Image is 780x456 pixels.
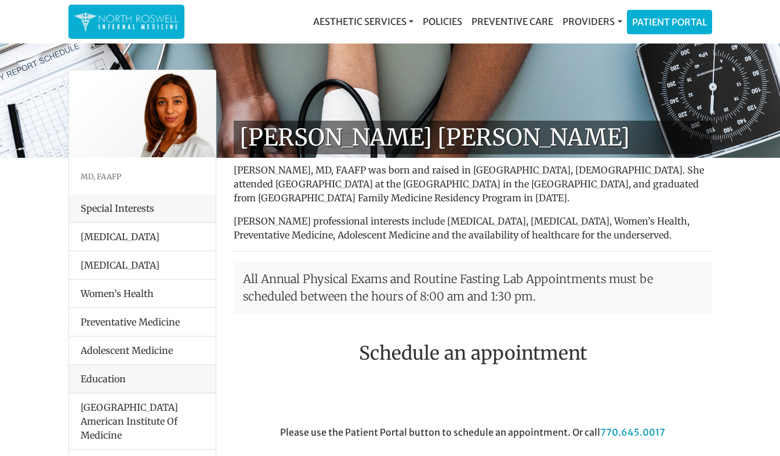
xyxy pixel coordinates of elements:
[69,223,216,251] li: [MEDICAL_DATA]
[69,307,216,336] li: Preventative Medicine
[309,10,418,33] a: Aesthetic Services
[69,279,216,308] li: Women’s Health
[234,121,712,154] h1: [PERSON_NAME] [PERSON_NAME]
[234,261,712,314] p: All Annual Physical Exams and Routine Fasting Lab Appointments must be scheduled between the hour...
[69,70,216,157] img: Dr. Farah Mubarak Ali MD, FAAFP
[69,194,216,223] div: Special Interests
[627,10,712,34] a: Patient Portal
[234,163,712,205] p: [PERSON_NAME], MD, FAAFP was born and raised in [GEOGRAPHIC_DATA], [DEMOGRAPHIC_DATA]. She attend...
[69,365,216,393] div: Education
[69,336,216,365] li: Adolescent Medicine
[467,10,558,33] a: Preventive Care
[81,172,121,181] small: MD, FAAFP
[418,10,467,33] a: Policies
[74,10,179,33] img: North Roswell Internal Medicine
[558,10,626,33] a: Providers
[69,251,216,280] li: [MEDICAL_DATA]
[234,342,712,364] h2: Schedule an appointment
[234,214,712,242] p: [PERSON_NAME] professional interests include [MEDICAL_DATA], [MEDICAL_DATA], Women’s Health, Prev...
[69,393,216,450] li: [GEOGRAPHIC_DATA] American Institute Of Medicine
[600,426,665,438] a: 770.645.0017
